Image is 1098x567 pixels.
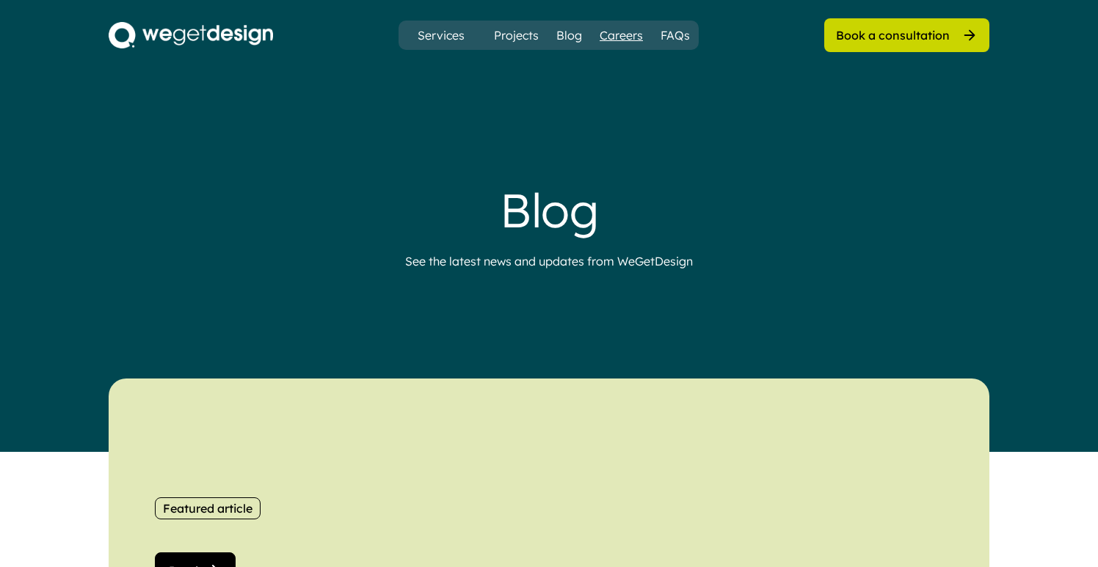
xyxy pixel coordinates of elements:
a: Blog [556,26,582,44]
div: Services [412,29,470,41]
div: See the latest news and updates from WeGetDesign [405,252,693,270]
button: Featured article [155,497,261,519]
div: Book a consultation [836,27,950,43]
a: FAQs [661,26,690,44]
a: Careers [600,26,643,44]
div: Blog [255,182,843,238]
img: 4b569577-11d7-4442-95fc-ebbb524e5eb8.png [109,22,273,48]
a: Projects [494,26,539,44]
